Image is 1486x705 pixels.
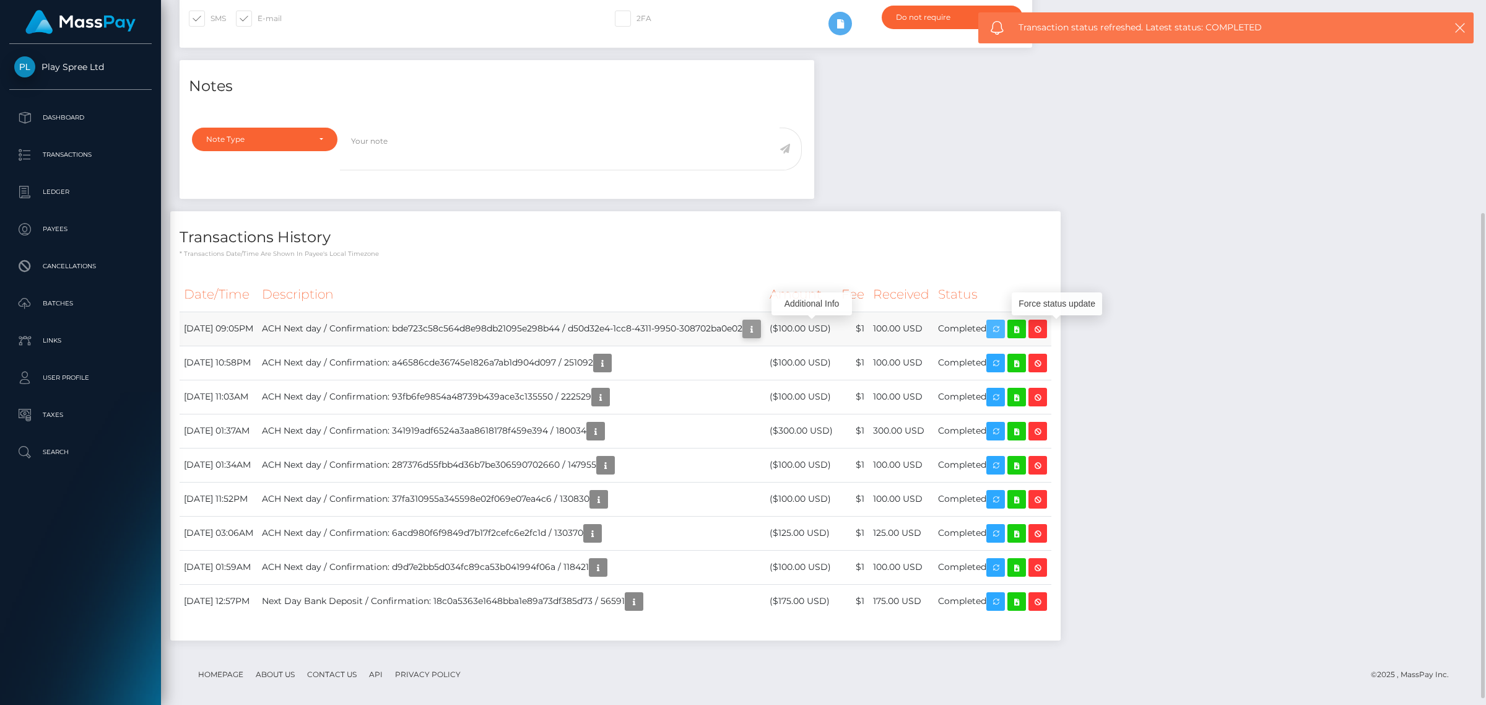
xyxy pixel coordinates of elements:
td: 100.00 USD [869,482,934,516]
td: [DATE] 11:52PM [180,482,258,516]
td: ACH Next day / Confirmation: d9d7e2bb5d034fc89ca53b041994f06a / 118421 [258,550,765,584]
p: * Transactions date/time are shown in payee's local timezone [180,249,1051,258]
a: Payees [9,214,152,245]
td: $1 [837,550,869,584]
td: 100.00 USD [869,448,934,482]
p: Taxes [14,406,147,424]
td: ACH Next day / Confirmation: 37fa310955a345598e02f069e07ea4c6 / 130830 [258,482,765,516]
td: Completed [934,312,1051,346]
td: $1 [837,584,869,618]
label: E-mail [236,11,282,27]
p: Search [14,443,147,462]
td: ($100.00 USD) [765,346,837,380]
td: [DATE] 01:37AM [180,414,258,448]
button: Do not require [882,6,1023,29]
a: Search [9,437,152,468]
th: Received [869,278,934,312]
img: Play Spree Ltd [14,56,35,77]
td: ($100.00 USD) [765,312,837,346]
td: ACH Next day / Confirmation: 287376d55fbb4d36b7be306590702660 / 147955 [258,448,765,482]
p: Transactions [14,146,147,164]
td: Next Day Bank Deposit / Confirmation: 18c0a5363e1648bba1e89a73df385d73 / 56591 [258,584,765,618]
td: 125.00 USD [869,516,934,550]
td: [DATE] 12:57PM [180,584,258,618]
img: MassPay Logo [25,10,136,34]
a: Cancellations [9,251,152,282]
h4: Notes [189,76,805,97]
td: $1 [837,448,869,482]
p: Payees [14,220,147,239]
td: $1 [837,312,869,346]
span: Play Spree Ltd [9,61,152,72]
p: Cancellations [14,257,147,276]
div: Additional Info [771,292,852,315]
td: [DATE] 09:05PM [180,312,258,346]
div: © 2025 , MassPay Inc. [1371,668,1458,681]
td: [DATE] 10:58PM [180,346,258,380]
td: ($300.00 USD) [765,414,837,448]
td: Completed [934,380,1051,414]
td: ($175.00 USD) [765,584,837,618]
td: Completed [934,448,1051,482]
a: Taxes [9,400,152,431]
td: 100.00 USD [869,312,934,346]
a: Dashboard [9,102,152,133]
a: API [364,665,388,684]
td: Completed [934,550,1051,584]
td: Completed [934,482,1051,516]
div: Do not require [896,12,994,22]
a: Batches [9,288,152,319]
td: ($125.00 USD) [765,516,837,550]
th: Amount [765,278,837,312]
td: ($100.00 USD) [765,448,837,482]
td: $1 [837,346,869,380]
td: Completed [934,414,1051,448]
td: $1 [837,482,869,516]
a: User Profile [9,362,152,393]
td: Completed [934,516,1051,550]
a: About Us [251,665,300,684]
td: $1 [837,516,869,550]
td: ACH Next day / Confirmation: 6acd980f6f9849d7b17f2cefc6e2fc1d / 130370 [258,516,765,550]
p: User Profile [14,369,147,387]
td: $1 [837,380,869,414]
div: Note Type [206,134,309,144]
td: 100.00 USD [869,346,934,380]
label: SMS [189,11,226,27]
th: Status [934,278,1051,312]
td: ($100.00 USD) [765,482,837,516]
td: [DATE] 01:34AM [180,448,258,482]
th: Description [258,278,765,312]
td: 100.00 USD [869,380,934,414]
a: Homepage [193,665,248,684]
td: [DATE] 01:59AM [180,550,258,584]
td: $1 [837,414,869,448]
button: Note Type [192,128,337,151]
td: 100.00 USD [869,550,934,584]
td: ($100.00 USD) [765,550,837,584]
p: Dashboard [14,108,147,127]
td: ACH Next day / Confirmation: 93fb6fe9854a48739b439ace3c135550 / 222529 [258,380,765,414]
a: Transactions [9,139,152,170]
label: 2FA [615,11,651,27]
td: ACH Next day / Confirmation: bde723c58c564d8e98db21095e298b44 / d50d32e4-1cc8-4311-9950-308702ba0e02 [258,312,765,346]
a: Privacy Policy [390,665,466,684]
td: Completed [934,346,1051,380]
td: 300.00 USD [869,414,934,448]
span: Transaction status refreshed. Latest status: COMPLETED [1019,21,1412,34]
div: Force status update [1012,292,1102,315]
p: Batches [14,294,147,313]
p: Ledger [14,183,147,201]
td: [DATE] 11:03AM [180,380,258,414]
th: Date/Time [180,278,258,312]
td: [DATE] 03:06AM [180,516,258,550]
a: Links [9,325,152,356]
td: Completed [934,584,1051,618]
a: Contact Us [302,665,362,684]
a: Ledger [9,177,152,208]
th: Fee [837,278,869,312]
td: ACH Next day / Confirmation: 341919adf6524a3aa8618178f459e394 / 180034 [258,414,765,448]
td: ($100.00 USD) [765,380,837,414]
p: Links [14,331,147,350]
td: ACH Next day / Confirmation: a46586cde36745e1826a7ab1d904d097 / 251092 [258,346,765,380]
